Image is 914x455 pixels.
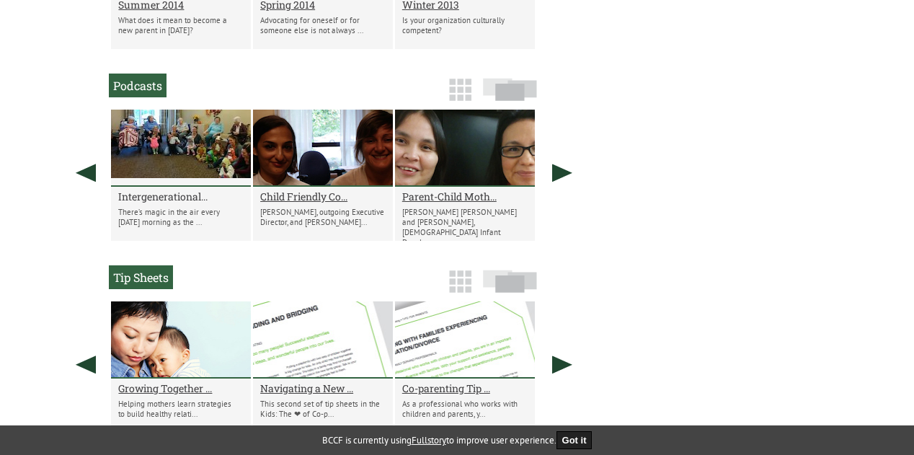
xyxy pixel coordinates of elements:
li: Co-parenting Tip Sheets [395,301,535,433]
a: Grid View [445,85,476,108]
li: Child Friendly Communities [253,110,393,241]
a: Navigating a New ... [260,381,386,395]
button: Got it [556,431,593,449]
a: Fullstory [412,434,446,446]
p: Advocating for oneself or for someone else is not always ... [260,15,386,35]
p: There’s magic in the air every [DATE] morning as the ... [118,207,244,227]
li: Intergenerational Parent-Child Mother Goose Program [111,110,251,241]
img: grid-icon.png [449,270,471,293]
p: Is your organization culturally competent? [402,15,528,35]
p: Helping mothers learn strategies to build healthy relati... [118,399,244,419]
p: This second set of tip sheets in the Kids: The ❤ of Co-p... [260,399,386,419]
li: Parent-Child Mother Goose in the Aboriginal Community [395,110,535,241]
h2: Podcasts [109,74,167,97]
img: grid-icon.png [449,79,471,101]
li: Growing Together Parent Handouts [111,301,251,433]
a: Slide View [479,85,541,108]
p: What does it mean to become a new parent in [DATE]? [118,15,244,35]
a: Intergenerational... [118,190,244,203]
img: slide-icon.png [483,270,537,293]
img: slide-icon.png [483,78,537,101]
p: [PERSON_NAME], outgoing Executive Director, and [PERSON_NAME]... [260,207,386,227]
li: Navigating a New Step Family Relationship: Tip sheets for parents [253,301,393,433]
a: Grid View [445,277,476,300]
p: As a professional who works with children and parents, y... [402,399,528,419]
a: Child Friendly Co... [260,190,386,203]
a: Growing Together ... [118,381,244,395]
h2: Tip Sheets [109,265,173,289]
p: [PERSON_NAME] [PERSON_NAME] and [PERSON_NAME], [DEMOGRAPHIC_DATA] Infant Developmen... [402,207,528,247]
a: Slide View [479,277,541,300]
a: Parent-Child Moth... [402,190,528,203]
a: Co-parenting Tip ... [402,381,528,395]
